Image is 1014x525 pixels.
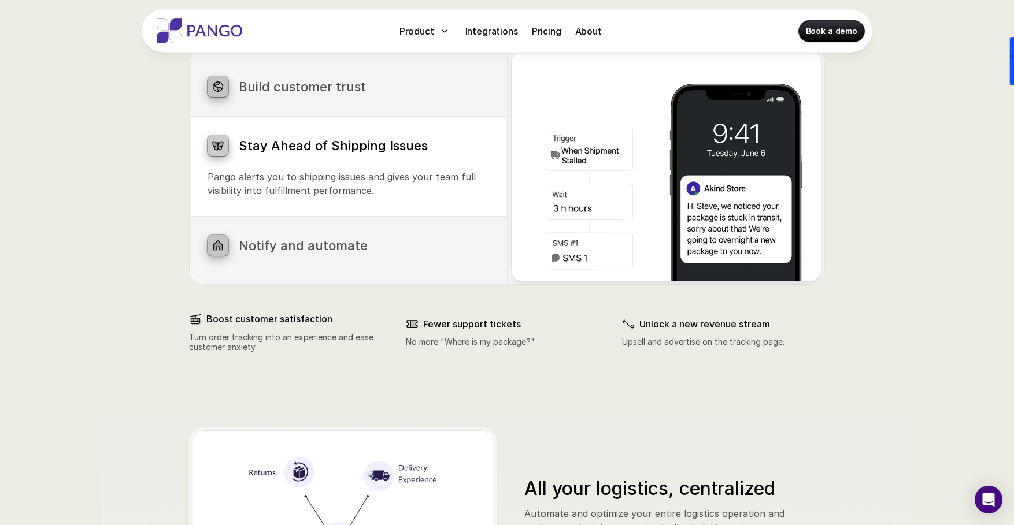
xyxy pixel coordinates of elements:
a: Pricing [527,22,566,40]
p: Product [399,24,434,38]
h3: All your logistics, centralized [524,478,825,500]
a: Book a demo [799,21,864,42]
a: About [571,22,606,40]
p: Pricing [532,24,561,38]
p: Unlock a new revenue stream [639,319,825,330]
p: Upsell and advertise on the tracking page. [622,337,825,347]
p: Streamline notifications and delight customers with branded messages. [208,256,489,284]
p: Pango alerts you to shipping issues and gives your team full visibility into fulfillment performa... [208,170,489,198]
img: Latest uploads [511,51,821,281]
p: About [575,24,602,38]
h3: Build customer trust [239,79,489,94]
p: Turn order tracking into an experience and ease customer anxiety. [189,333,392,352]
h3: Notify and automate [239,238,489,253]
h3: Stay Ahead of Shipping Issues [239,138,489,153]
p: Integrations [465,24,518,38]
p: Fewer support tickets [423,319,609,330]
a: Integrations [461,22,523,40]
p: Provide a branded tracking page so customers never ask, “Where’s my refund?” or “Where’s my return?” [208,97,489,125]
p: No more "Where is my package?" [406,337,609,347]
div: Open Intercom Messenger [975,486,1002,513]
p: Book a demo [806,25,857,37]
p: Boost customer satisfaction [206,314,392,325]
